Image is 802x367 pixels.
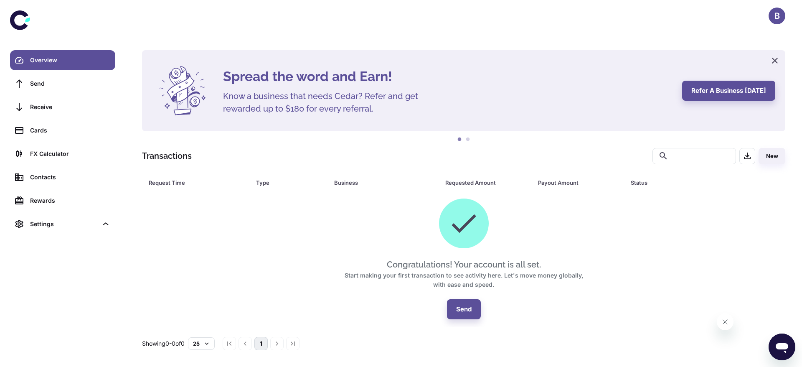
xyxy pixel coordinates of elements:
[769,8,785,24] button: B
[188,337,215,350] button: 25
[256,177,324,189] span: Type
[455,135,464,144] button: 1
[631,177,751,189] span: Status
[759,148,785,164] button: New
[338,271,589,289] h6: Start making your first transaction to see activity here. Let's move money globally, with ease an...
[149,177,235,189] div: Request Time
[10,144,115,164] a: FX Calculator
[538,177,610,189] div: Payout Amount
[10,74,115,94] a: Send
[149,177,246,189] span: Request Time
[769,334,795,360] iframe: Button to launch messaging window
[10,120,115,140] a: Cards
[142,339,185,348] p: Showing 0-0 of 0
[5,6,60,13] span: Hi. Need any help?
[717,313,733,330] iframe: Close message
[30,219,98,229] div: Settings
[538,177,621,189] span: Payout Amount
[30,196,110,205] div: Rewards
[682,81,775,101] button: Refer a business [DATE]
[464,135,472,144] button: 2
[142,150,192,162] h1: Transactions
[221,337,301,350] nav: pagination navigation
[447,299,481,319] button: Send
[223,66,672,87] h4: Spread the word and Earn!
[30,79,110,88] div: Send
[256,177,313,189] div: Type
[30,126,110,135] div: Cards
[10,97,115,117] a: Receive
[445,177,528,189] span: Requested Amount
[30,149,110,158] div: FX Calculator
[10,50,115,70] a: Overview
[30,102,110,112] div: Receive
[254,337,268,350] button: page 1
[30,56,110,65] div: Overview
[445,177,517,189] div: Requested Amount
[30,173,110,182] div: Contacts
[631,177,740,189] div: Status
[10,214,115,234] div: Settings
[387,258,541,271] h5: Congratulations! Your account is all set.
[10,167,115,187] a: Contacts
[223,90,432,115] h5: Know a business that needs Cedar? Refer and get rewarded up to $180 for every referral.
[10,191,115,211] a: Rewards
